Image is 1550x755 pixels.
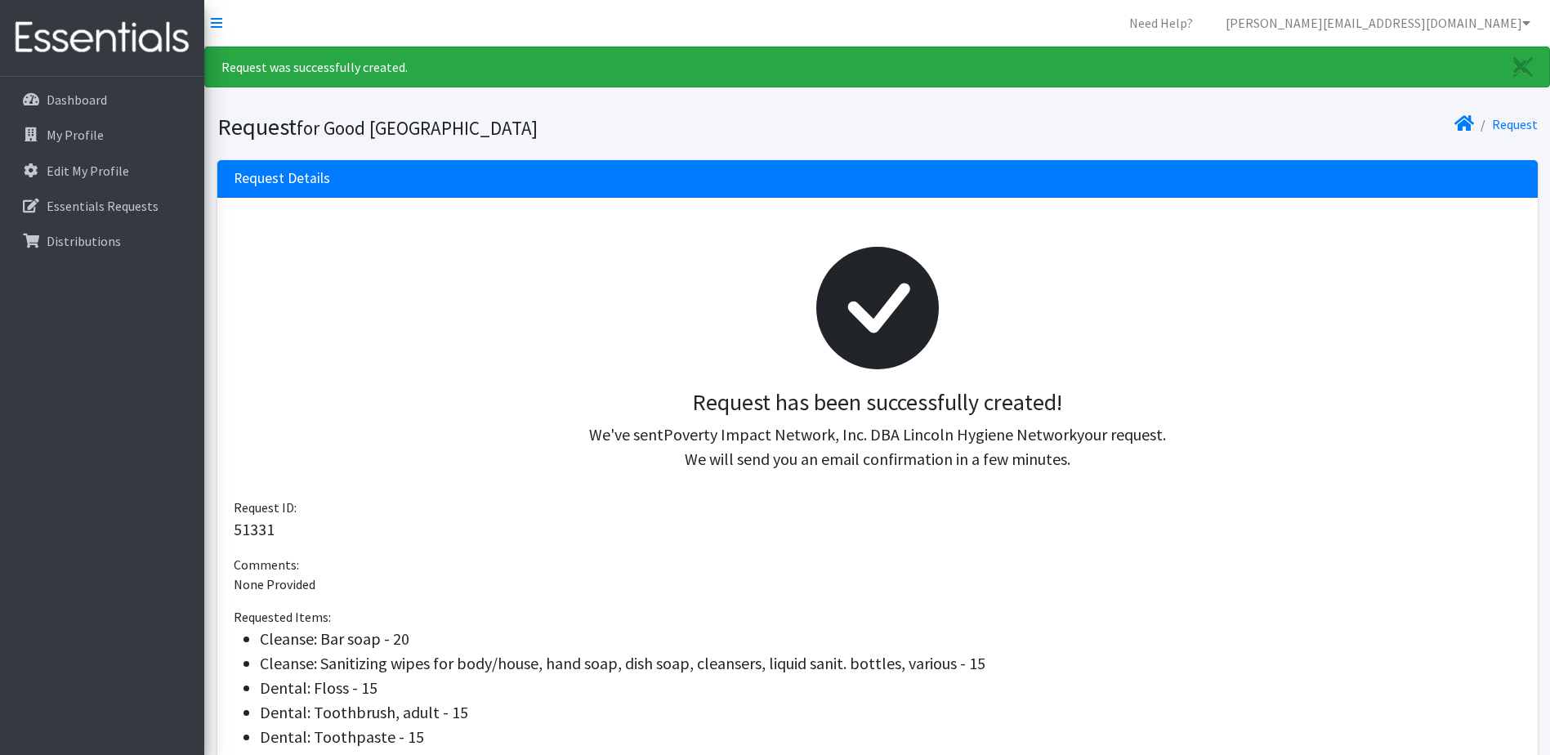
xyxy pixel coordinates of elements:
[7,11,198,65] img: HumanEssentials
[1497,47,1549,87] a: Close
[297,116,538,140] small: for Good [GEOGRAPHIC_DATA]
[247,389,1508,417] h3: Request has been successfully created!
[260,627,1521,651] li: Cleanse: Bar soap - 20
[47,127,104,143] p: My Profile
[47,198,159,214] p: Essentials Requests
[260,725,1521,749] li: Dental: Toothpaste - 15
[7,154,198,187] a: Edit My Profile
[47,92,107,108] p: Dashboard
[7,118,198,151] a: My Profile
[217,113,872,141] h1: Request
[1116,7,1206,39] a: Need Help?
[234,609,331,625] span: Requested Items:
[7,83,198,116] a: Dashboard
[234,576,315,592] span: None Provided
[234,556,299,573] span: Comments:
[1492,116,1538,132] a: Request
[260,651,1521,676] li: Cleanse: Sanitizing wipes for body/house, hand soap, dish soap, cleansers, liquid sanit. bottles,...
[7,190,198,222] a: Essentials Requests
[204,47,1550,87] div: Request was successfully created.
[7,225,198,257] a: Distributions
[234,170,330,187] h3: Request Details
[234,517,1521,542] p: 51331
[234,499,297,516] span: Request ID:
[260,676,1521,700] li: Dental: Floss - 15
[663,424,1077,445] span: Poverty Impact Network, Inc. DBA Lincoln Hygiene Network
[260,700,1521,725] li: Dental: Toothbrush, adult - 15
[1213,7,1543,39] a: [PERSON_NAME][EMAIL_ADDRESS][DOMAIN_NAME]
[47,163,129,179] p: Edit My Profile
[47,233,121,249] p: Distributions
[247,422,1508,471] p: We've sent your request. We will send you an email confirmation in a few minutes.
